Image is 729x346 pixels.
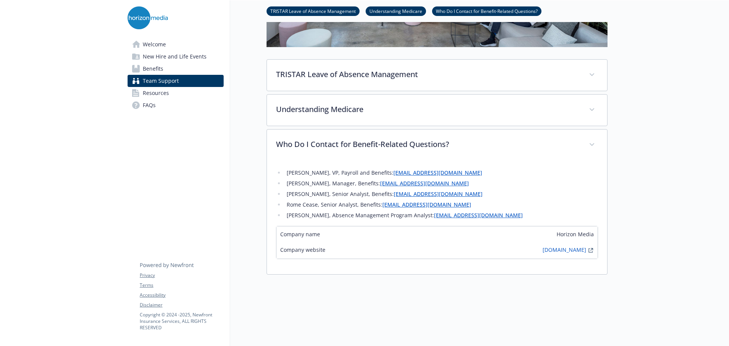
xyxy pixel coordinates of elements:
span: Welcome [143,38,166,51]
a: Team Support [128,75,224,87]
a: Benefits [128,63,224,75]
span: Team Support [143,75,179,87]
li: [PERSON_NAME], VP, Payroll and Benefits: [284,168,598,177]
a: TRISTAR Leave of Absence Management [267,7,360,14]
li: [PERSON_NAME], Senior Analyst, Benefits: [284,190,598,199]
li: [PERSON_NAME], Manager, Benefits: [284,179,598,188]
span: Benefits [143,63,163,75]
span: Company name [280,230,320,238]
span: Horizon Media [557,230,594,238]
a: external [586,246,595,255]
p: Understanding Medicare [276,104,580,115]
a: Terms [140,282,223,289]
div: Understanding Medicare [267,95,607,126]
div: TRISTAR Leave of Absence Management [267,60,607,91]
a: [EMAIL_ADDRESS][DOMAIN_NAME] [382,201,471,208]
a: [DOMAIN_NAME] [543,246,586,255]
span: Resources [143,87,169,99]
span: Company website [280,246,325,255]
div: Who Do I Contact for Benefit-Related Questions? [267,130,607,161]
span: New Hire and Life Events [143,51,207,63]
a: Who Do I Contact for Benefit-Related Questions? [432,7,541,14]
div: Who Do I Contact for Benefit-Related Questions? [267,161,607,274]
li: [PERSON_NAME], Absence Management Program Analyst: [284,211,598,220]
p: Who Do I Contact for Benefit-Related Questions? [276,139,580,150]
li: Rome Cease, Senior Analyst, Benefits: [284,200,598,209]
a: Privacy [140,272,223,279]
a: [EMAIL_ADDRESS][DOMAIN_NAME] [393,169,482,176]
a: Resources [128,87,224,99]
a: [EMAIL_ADDRESS][DOMAIN_NAME] [380,180,469,187]
p: Copyright © 2024 - 2025 , Newfront Insurance Services, ALL RIGHTS RESERVED [140,311,223,331]
a: Accessibility [140,292,223,299]
a: Disclaimer [140,302,223,308]
p: TRISTAR Leave of Absence Management [276,69,580,80]
span: FAQs [143,99,156,111]
a: Welcome [128,38,224,51]
a: Understanding Medicare [366,7,426,14]
a: [EMAIL_ADDRESS][DOMAIN_NAME] [394,190,483,197]
a: New Hire and Life Events [128,51,224,63]
a: [EMAIL_ADDRESS][DOMAIN_NAME] [434,212,523,219]
a: FAQs [128,99,224,111]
